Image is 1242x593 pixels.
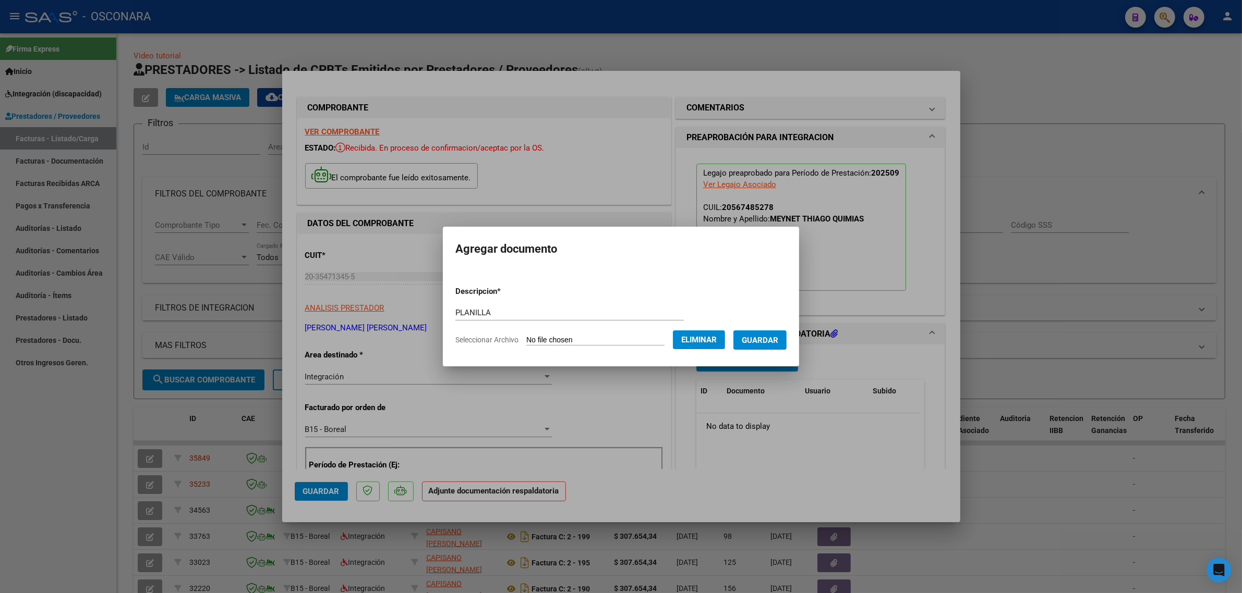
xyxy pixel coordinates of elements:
span: Guardar [742,336,778,345]
span: Seleccionar Archivo [455,336,518,344]
h2: Agregar documento [455,239,787,259]
p: Descripcion [455,286,555,298]
button: Eliminar [673,330,725,349]
div: Open Intercom Messenger [1207,558,1232,583]
button: Guardar [733,330,787,350]
span: Eliminar [681,335,717,344]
